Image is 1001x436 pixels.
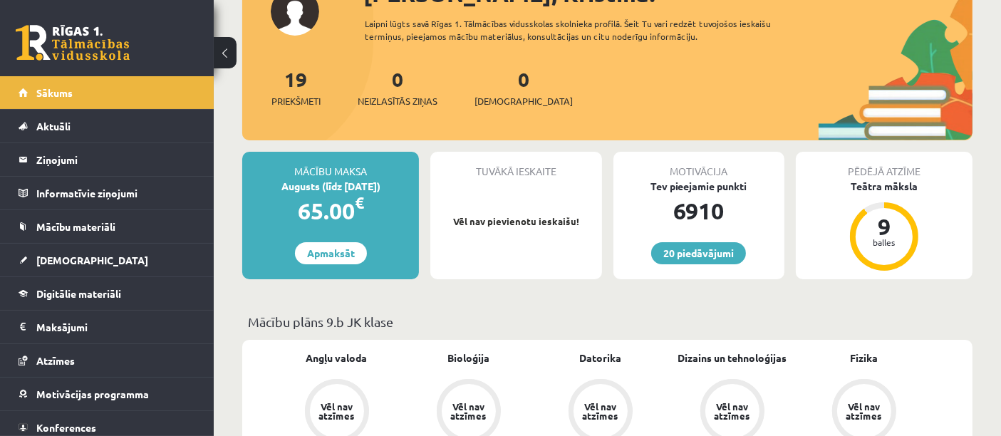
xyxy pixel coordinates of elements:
[581,402,621,420] div: Vēl nav atzīmes
[36,177,196,209] legend: Informatīvie ziņojumi
[365,17,803,43] div: Laipni lūgts savā Rīgas 1. Tālmācības vidusskolas skolnieka profilā. Šeit Tu vari redzēt tuvojošo...
[306,351,368,365] a: Angļu valoda
[19,378,196,410] a: Motivācijas programma
[863,215,906,238] div: 9
[19,177,196,209] a: Informatīvie ziņojumi
[19,311,196,343] a: Maksājumi
[19,76,196,109] a: Sākums
[36,311,196,343] legend: Maksājumi
[437,214,594,229] p: Vēl nav pievienotu ieskaišu!
[16,25,130,61] a: Rīgas 1. Tālmācības vidusskola
[358,66,437,108] a: 0Neizlasītās ziņas
[36,287,121,300] span: Digitālie materiāli
[19,210,196,243] a: Mācību materiāli
[796,179,973,273] a: Teātra māksla 9 balles
[19,110,196,142] a: Aktuāli
[248,312,967,331] p: Mācību plāns 9.b JK klase
[844,402,884,420] div: Vēl nav atzīmes
[613,194,784,228] div: 6910
[271,94,321,108] span: Priekšmeti
[36,388,149,400] span: Motivācijas programma
[613,152,784,179] div: Motivācija
[358,94,437,108] span: Neizlasītās ziņas
[613,179,784,194] div: Tev pieejamie punkti
[430,152,601,179] div: Tuvākā ieskaite
[19,143,196,176] a: Ziņojumi
[474,66,573,108] a: 0[DEMOGRAPHIC_DATA]
[271,66,321,108] a: 19Priekšmeti
[449,402,489,420] div: Vēl nav atzīmes
[355,192,364,213] span: €
[850,351,878,365] a: Fizika
[317,402,357,420] div: Vēl nav atzīmes
[36,143,196,176] legend: Ziņojumi
[242,179,419,194] div: Augusts (līdz [DATE])
[796,152,973,179] div: Pēdējā atzīme
[19,344,196,377] a: Atzīmes
[36,220,115,233] span: Mācību materiāli
[19,277,196,310] a: Digitālie materiāli
[36,254,148,266] span: [DEMOGRAPHIC_DATA]
[242,152,419,179] div: Mācību maksa
[36,120,71,133] span: Aktuāli
[678,351,787,365] a: Dizains un tehnoloģijas
[242,194,419,228] div: 65.00
[19,244,196,276] a: [DEMOGRAPHIC_DATA]
[863,238,906,246] div: balles
[651,242,746,264] a: 20 piedāvājumi
[474,94,573,108] span: [DEMOGRAPHIC_DATA]
[36,354,75,367] span: Atzīmes
[712,402,752,420] div: Vēl nav atzīmes
[579,351,621,365] a: Datorika
[295,242,367,264] a: Apmaksāt
[36,86,73,99] span: Sākums
[447,351,489,365] a: Bioloģija
[796,179,973,194] div: Teātra māksla
[36,421,96,434] span: Konferences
